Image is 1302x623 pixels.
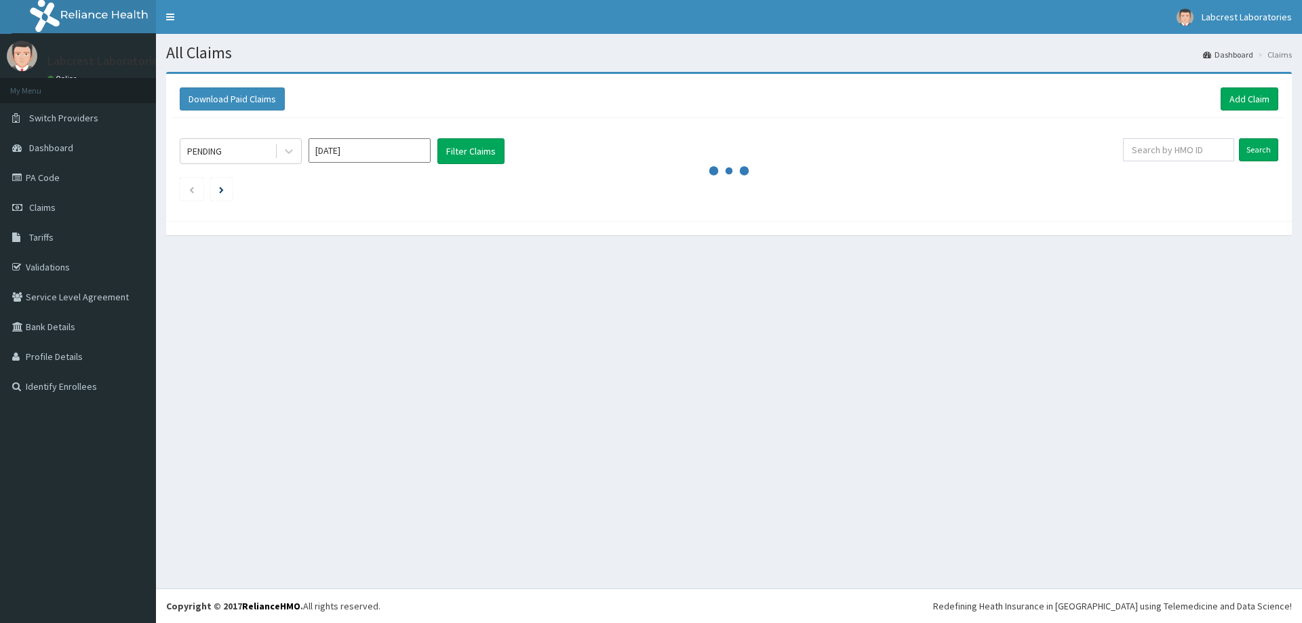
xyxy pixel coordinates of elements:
span: Labcrest Laboratories [1202,11,1292,23]
a: RelianceHMO [242,600,300,612]
p: Labcrest Laboratories [47,55,164,67]
h1: All Claims [166,44,1292,62]
span: Dashboard [29,142,73,154]
img: User Image [1177,9,1193,26]
button: Download Paid Claims [180,87,285,110]
footer: All rights reserved. [156,588,1302,623]
strong: Copyright © 2017 . [166,600,303,612]
a: Online [47,74,80,83]
a: Previous page [189,183,195,195]
a: Add Claim [1221,87,1278,110]
a: Dashboard [1203,49,1253,60]
span: Claims [29,201,56,214]
span: Switch Providers [29,112,98,124]
div: Redefining Heath Insurance in [GEOGRAPHIC_DATA] using Telemedicine and Data Science! [933,599,1292,613]
svg: audio-loading [709,150,749,191]
input: Search [1239,138,1278,161]
div: PENDING [187,144,222,158]
span: Tariffs [29,231,54,243]
a: Next page [219,183,224,195]
input: Select Month and Year [309,138,431,163]
input: Search by HMO ID [1123,138,1234,161]
li: Claims [1255,49,1292,60]
button: Filter Claims [437,138,505,164]
img: User Image [7,41,37,71]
